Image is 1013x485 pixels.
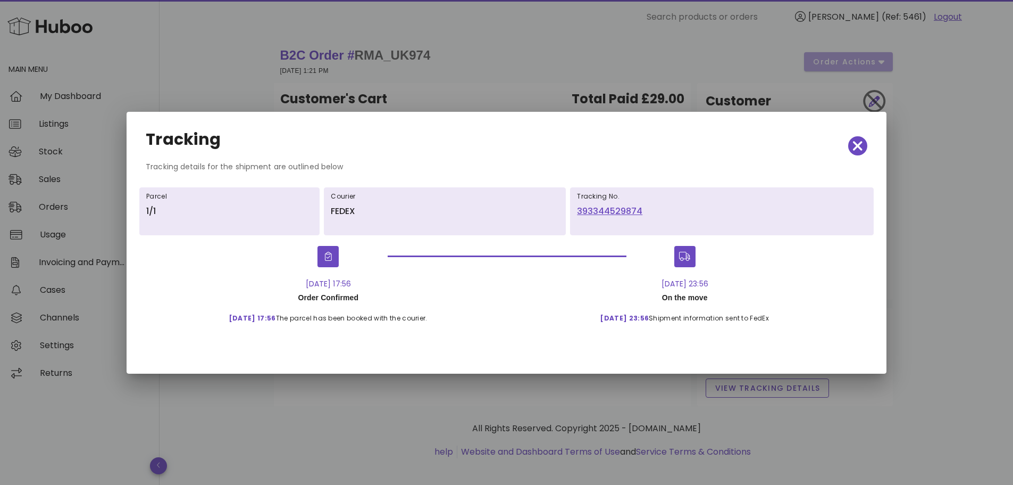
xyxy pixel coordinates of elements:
[146,192,313,201] h6: Parcel
[229,314,276,323] span: [DATE] 17:56
[577,205,867,218] a: 393344529874
[137,161,876,181] div: Tracking details for the shipment are outlined below
[331,205,559,218] p: FEDEX
[577,192,867,201] h6: Tracking No.
[146,131,221,148] h2: Tracking
[221,290,436,306] div: Order Confirmed
[331,192,559,201] h6: Courier
[146,205,313,218] p: 1/1
[592,290,777,306] div: On the move
[221,306,436,325] div: The parcel has been booked with the courier.
[221,278,436,290] div: [DATE] 17:56
[600,314,649,323] span: [DATE] 23:56
[592,306,777,325] div: Shipment information sent to FedEx
[592,278,777,290] div: [DATE] 23:56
